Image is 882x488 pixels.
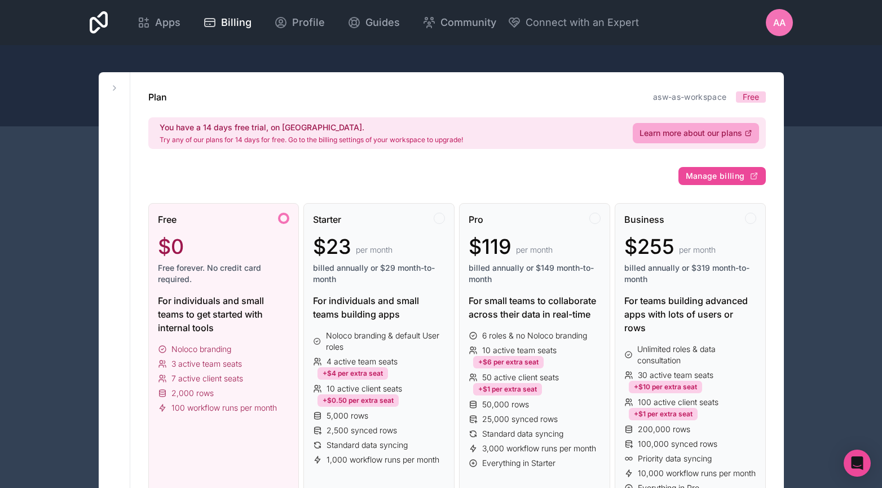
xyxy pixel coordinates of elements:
div: +$1 per extra seat [473,383,542,395]
button: Manage billing [678,167,766,185]
span: Manage billing [686,171,745,181]
span: $0 [158,235,184,258]
span: 200,000 rows [638,424,690,435]
span: 2,500 synced rows [327,425,397,436]
span: 10 active client seats [327,383,402,394]
div: For individuals and small teams building apps [313,294,445,321]
h2: You have a 14 days free trial, on [GEOGRAPHIC_DATA]. [160,122,463,133]
span: Starter [313,213,341,226]
span: Pro [469,213,483,226]
span: 1,000 workflow runs per month [327,454,439,465]
div: For small teams to collaborate across their data in real-time [469,294,601,321]
span: per month [356,244,393,256]
a: Apps [128,10,189,35]
span: 6 roles & no Noloco branding [482,330,587,341]
div: +$0.50 per extra seat [317,394,399,407]
span: $23 [313,235,351,258]
span: Standard data syncing [327,439,408,451]
div: +$1 per extra seat [629,408,698,420]
span: billed annually or $29 month-to-month [313,262,445,285]
a: Learn more about our plans [633,123,759,143]
a: asw-as-workspace [653,92,727,102]
span: Business [624,213,664,226]
span: per month [679,244,716,256]
span: 2,000 rows [171,388,214,399]
span: AA [773,16,786,29]
span: 4 active team seats [327,356,398,367]
div: +$10 per extra seat [629,381,702,393]
span: 3,000 workflow runs per month [482,443,596,454]
span: 100,000 synced rows [638,438,717,450]
span: Profile [292,15,325,30]
span: 3 active team seats [171,358,242,370]
span: Free [158,213,177,226]
span: 25,000 synced rows [482,414,558,425]
span: Noloco branding & default User roles [326,330,445,353]
span: Free [743,91,759,103]
span: $119 [469,235,511,258]
span: 7 active client seats [171,373,243,384]
a: Profile [265,10,334,35]
button: Connect with an Expert [508,15,639,30]
span: 50 active client seats [482,372,559,383]
span: Community [440,15,496,30]
a: Guides [338,10,409,35]
h1: Plan [148,90,167,104]
span: billed annually or $319 month-to-month [624,262,756,285]
div: +$6 per extra seat [473,356,544,368]
span: 100 active client seats [638,397,718,408]
span: Priority data syncing [638,453,712,464]
span: Connect with an Expert [526,15,639,30]
span: 100 workflow runs per month [171,402,277,414]
span: Guides [365,15,400,30]
span: 5,000 rows [327,410,368,421]
span: Standard data syncing [482,428,563,439]
span: Unlimited roles & data consultation [637,344,756,366]
span: Apps [155,15,180,30]
span: billed annually or $149 month-to-month [469,262,601,285]
span: 50,000 rows [482,399,529,410]
div: For individuals and small teams to get started with internal tools [158,294,290,335]
span: per month [516,244,553,256]
span: Everything in Starter [482,458,555,469]
div: +$4 per extra seat [317,367,388,380]
a: Community [413,10,505,35]
span: Free forever. No credit card required. [158,262,290,285]
span: $255 [624,235,674,258]
span: 30 active team seats [638,370,713,381]
span: Noloco branding [171,344,231,355]
div: For teams building advanced apps with lots of users or rows [624,294,756,335]
span: 10,000 workflow runs per month [638,468,756,479]
p: Try any of our plans for 14 days for free. Go to the billing settings of your workspace to upgrade! [160,135,463,144]
span: Learn more about our plans [640,128,742,139]
a: Billing [194,10,261,35]
span: Billing [221,15,252,30]
span: 10 active team seats [482,345,557,356]
div: Open Intercom Messenger [844,450,871,477]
